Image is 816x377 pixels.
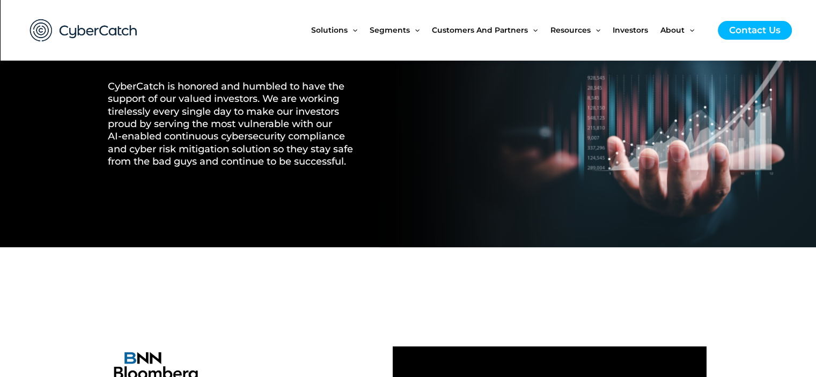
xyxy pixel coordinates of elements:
[613,8,648,53] span: Investors
[660,8,685,53] span: About
[19,8,148,53] img: CyberCatch
[410,8,420,53] span: Menu Toggle
[311,8,707,53] nav: Site Navigation: New Main Menu
[613,8,660,53] a: Investors
[370,8,410,53] span: Segments
[718,21,792,40] a: Contact Us
[311,8,348,53] span: Solutions
[550,8,591,53] span: Resources
[685,8,694,53] span: Menu Toggle
[348,8,357,53] span: Menu Toggle
[432,8,528,53] span: Customers and Partners
[108,80,366,168] h2: CyberCatch is honored and humbled to have the support of our valued investors. We are working tir...
[591,8,600,53] span: Menu Toggle
[528,8,538,53] span: Menu Toggle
